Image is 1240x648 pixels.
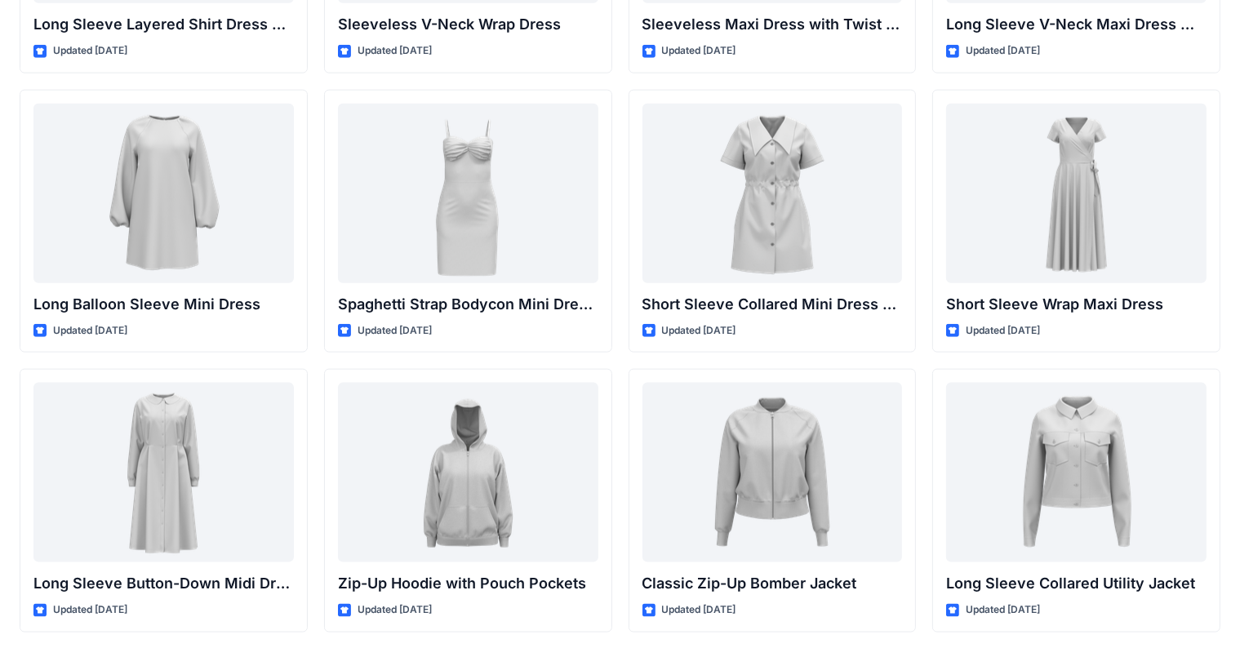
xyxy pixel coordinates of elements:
[662,322,736,340] p: Updated [DATE]
[946,383,1207,562] a: Long Sleeve Collared Utility Jacket
[33,293,294,316] p: Long Balloon Sleeve Mini Dress
[338,383,598,562] a: Zip-Up Hoodie with Pouch Pockets
[358,601,432,619] p: Updated [DATE]
[662,42,736,60] p: Updated [DATE]
[358,322,432,340] p: Updated [DATE]
[33,572,294,595] p: Long Sleeve Button-Down Midi Dress
[642,293,903,316] p: Short Sleeve Collared Mini Dress with Drawstring Waist
[946,293,1207,316] p: Short Sleeve Wrap Maxi Dress
[966,601,1040,619] p: Updated [DATE]
[338,572,598,595] p: Zip-Up Hoodie with Pouch Pockets
[338,293,598,316] p: Spaghetti Strap Bodycon Mini Dress with Bust Detail
[53,42,127,60] p: Updated [DATE]
[966,42,1040,60] p: Updated [DATE]
[358,42,432,60] p: Updated [DATE]
[33,383,294,562] a: Long Sleeve Button-Down Midi Dress
[642,104,903,283] a: Short Sleeve Collared Mini Dress with Drawstring Waist
[642,572,903,595] p: Classic Zip-Up Bomber Jacket
[33,104,294,283] a: Long Balloon Sleeve Mini Dress
[946,13,1207,36] p: Long Sleeve V-Neck Maxi Dress with Twisted Detail
[966,322,1040,340] p: Updated [DATE]
[946,572,1207,595] p: Long Sleeve Collared Utility Jacket
[338,13,598,36] p: Sleeveless V-Neck Wrap Dress
[53,601,127,619] p: Updated [DATE]
[53,322,127,340] p: Updated [DATE]
[642,383,903,562] a: Classic Zip-Up Bomber Jacket
[33,13,294,36] p: Long Sleeve Layered Shirt Dress with Drawstring Waist
[946,104,1207,283] a: Short Sleeve Wrap Maxi Dress
[642,13,903,36] p: Sleeveless Maxi Dress with Twist Detail and Slit
[338,104,598,283] a: Spaghetti Strap Bodycon Mini Dress with Bust Detail
[662,601,736,619] p: Updated [DATE]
